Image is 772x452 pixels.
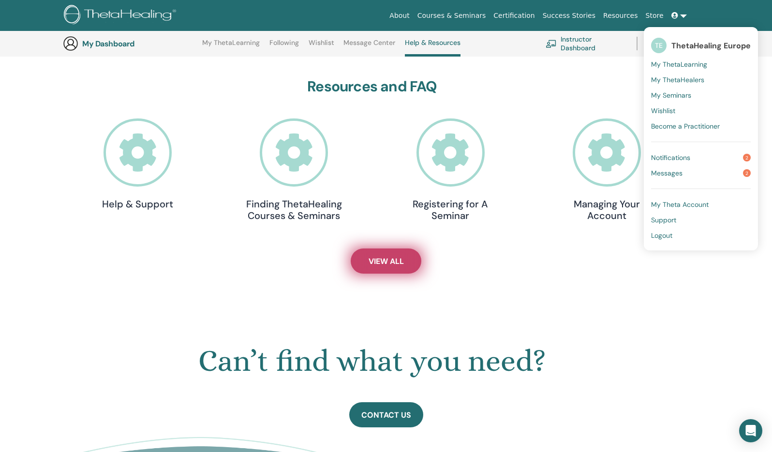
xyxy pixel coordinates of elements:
[651,165,751,181] a: Messages2
[246,198,342,221] h4: Finding ThetaHealing Courses & Seminars
[558,118,655,221] a: Managing Your Account
[349,402,423,427] a: Contact Us
[386,7,413,25] a: About
[739,419,762,442] div: Open Intercom Messenger
[651,60,707,69] span: My ThetaLearning
[651,200,709,209] span: My Theta Account
[402,118,499,221] a: Registering for A Seminar
[369,256,404,266] span: View All
[743,169,751,177] span: 2
[671,41,751,51] span: ThetaHealing Europe
[64,5,179,27] img: logo.png
[651,38,667,53] span: TE
[651,122,720,131] span: Become a Practitioner
[599,7,642,25] a: Resources
[651,34,751,57] a: TEThetaHealing Europe
[651,216,676,224] span: Support
[651,169,683,177] span: Messages
[651,91,691,100] span: My Seminars
[743,154,751,161] span: 2
[89,118,186,210] a: Help & Support
[651,212,751,228] a: Support
[490,7,538,25] a: Certification
[269,39,299,54] a: Following
[539,7,599,25] a: Success Stories
[651,228,751,243] a: Logout
[309,39,334,54] a: Wishlist
[343,39,395,54] a: Message Center
[405,39,460,57] a: Help & Resources
[89,78,655,95] h3: Resources and FAQ
[202,39,260,54] a: My ThetaLearning
[651,118,751,134] a: Become a Practitioner
[651,72,751,87] a: My ThetaHealers
[351,248,421,274] a: View All
[361,410,411,420] span: Contact Us
[246,118,342,221] a: Finding ThetaHealing Courses & Seminars
[414,7,490,25] a: Courses & Seminars
[651,153,690,162] span: Notifications
[402,198,499,221] h4: Registering for A Seminar
[651,75,704,84] span: My ThetaHealers
[546,33,625,54] a: Instructor Dashboard
[63,36,78,51] img: generic-user-icon.jpg
[651,150,751,165] a: Notifications2
[82,39,179,48] h3: My Dashboard
[651,197,751,212] a: My Theta Account
[651,231,672,240] span: Logout
[651,106,675,115] span: Wishlist
[651,103,751,118] a: Wishlist
[42,343,703,379] h1: Can’t find what you need?
[546,40,557,48] img: chalkboard-teacher.svg
[89,198,186,210] h4: Help & Support
[651,57,751,72] a: My ThetaLearning
[558,198,655,221] h4: Managing Your Account
[651,87,751,103] a: My Seminars
[642,7,668,25] a: Store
